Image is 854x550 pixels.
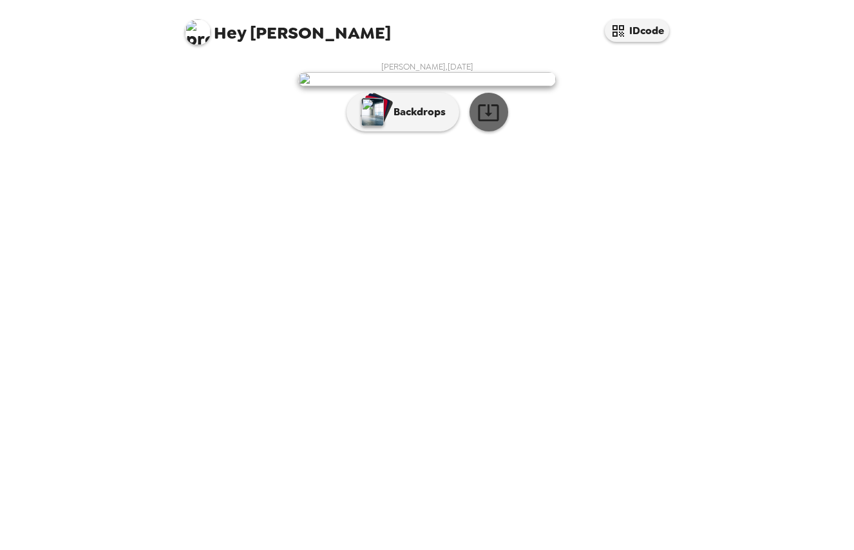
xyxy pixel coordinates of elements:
[346,93,459,131] button: Backdrops
[214,21,246,44] span: Hey
[387,104,446,120] p: Backdrops
[185,13,391,42] span: [PERSON_NAME]
[298,72,556,86] img: user
[381,61,473,72] span: [PERSON_NAME] , [DATE]
[185,19,211,45] img: profile pic
[605,19,669,42] button: IDcode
